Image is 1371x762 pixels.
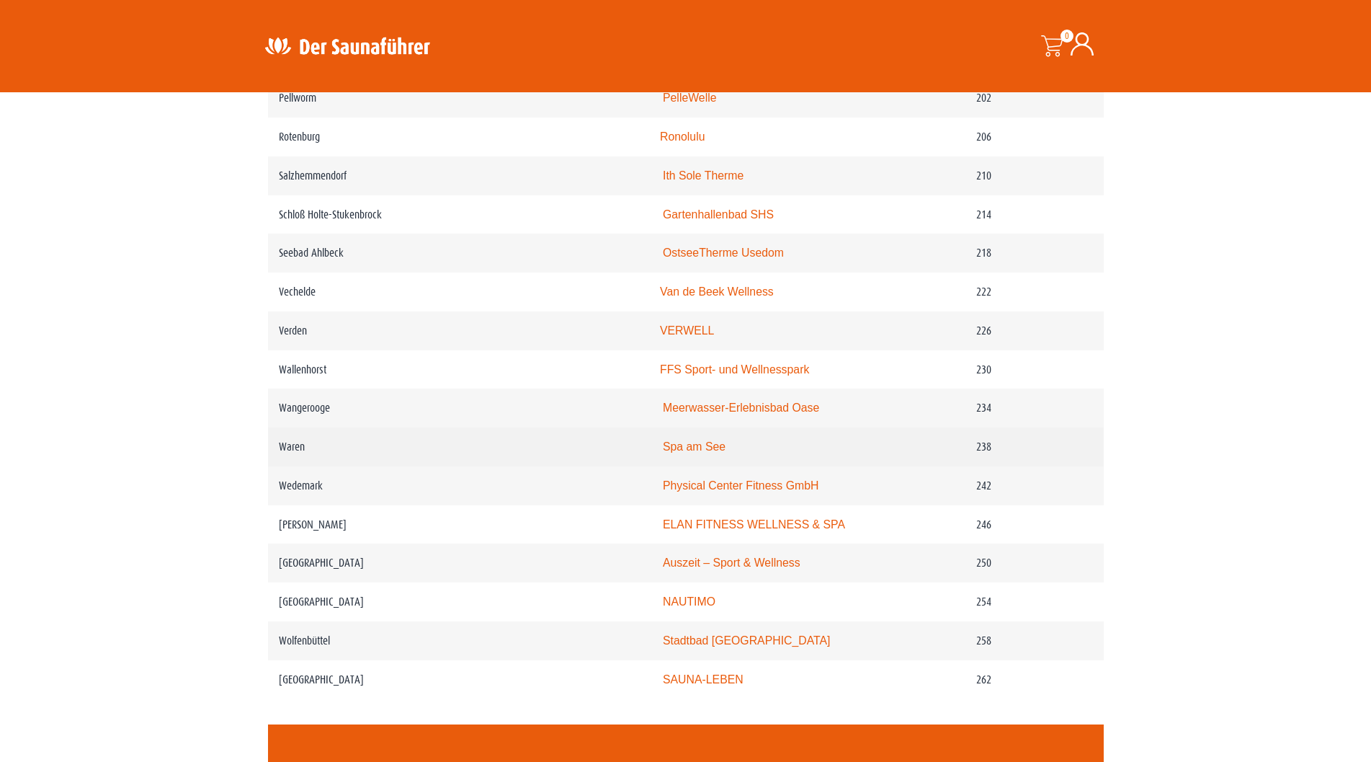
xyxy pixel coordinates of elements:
td: 218 [965,234,1104,273]
td: Wangerooge [268,389,650,427]
td: Salzhemmendorf [268,156,650,195]
td: 254 [965,582,1104,621]
span: 0 [1060,30,1073,43]
a: FFS Sport- und Wellnesspark [660,363,809,376]
a: Meerwasser-Erlebnisbad Oase [663,402,819,414]
td: [PERSON_NAME] [268,505,650,544]
td: [GEOGRAPHIC_DATA] [268,660,650,699]
td: 226 [965,311,1104,350]
td: Vechelde [268,273,650,311]
td: Wallenhorst [268,350,650,389]
td: 258 [965,621,1104,660]
td: 250 [965,544,1104,582]
td: 262 [965,660,1104,699]
a: SAUNA-LEBEN [663,673,743,686]
a: Stadtbad [GEOGRAPHIC_DATA] [663,634,831,647]
td: 234 [965,389,1104,427]
td: 206 [965,118,1104,156]
td: Pellworm [268,79,650,118]
a: Ronolulu [660,130,705,143]
td: 210 [965,156,1104,195]
td: 238 [965,427,1104,466]
td: Wolfenbüttel [268,621,650,660]
td: Seebad Ahlbeck [268,234,650,273]
a: ELAN FITNESS WELLNESS & SPA [663,518,845,531]
td: 230 [965,350,1104,389]
td: Schloß Holte-Stukenbrock [268,195,650,234]
a: NAUTIMO [663,595,715,608]
td: Rotenburg [268,118,650,156]
td: [GEOGRAPHIC_DATA] [268,544,650,582]
td: 222 [965,273,1104,311]
a: Ith Sole Therme [663,169,743,182]
td: 202 [965,79,1104,118]
td: Waren [268,427,650,466]
td: 246 [965,505,1104,544]
td: Verden [268,311,650,350]
a: Gartenhallenbad SHS [663,208,774,221]
a: Physical Center Fitness GmbH [663,479,818,492]
a: Auszeit – Sport & Wellness [663,557,800,569]
td: 242 [965,466,1104,505]
a: Van de Beek Wellness [660,285,774,298]
a: OstseeTherme Usedom [663,247,784,259]
td: 214 [965,195,1104,234]
a: Spa am See [663,440,725,453]
td: Wedemark [268,466,650,505]
a: PelleWelle [663,92,717,104]
a: VERWELL [660,324,714,337]
td: [GEOGRAPHIC_DATA] [268,582,650,621]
